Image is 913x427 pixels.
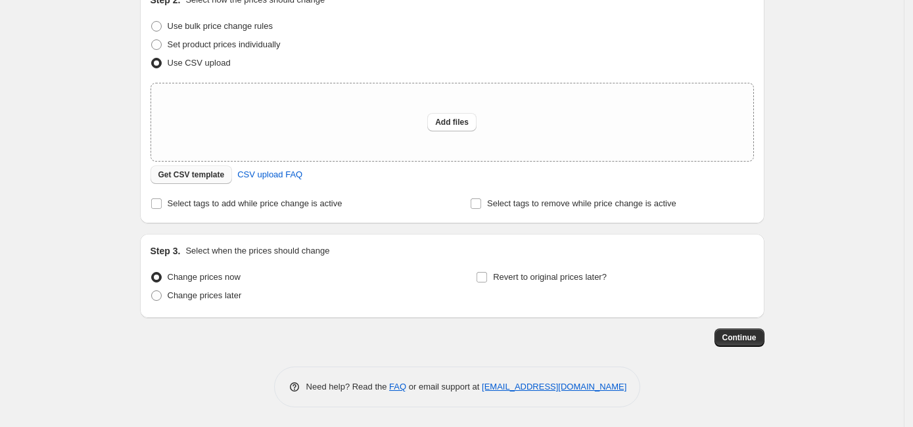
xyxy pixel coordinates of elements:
span: Set product prices individually [168,39,281,49]
h2: Step 3. [151,244,181,258]
span: Use bulk price change rules [168,21,273,31]
span: Select tags to remove while price change is active [487,198,676,208]
a: [EMAIL_ADDRESS][DOMAIN_NAME] [482,382,626,392]
span: Add files [435,117,469,127]
span: Revert to original prices later? [493,272,607,282]
span: Use CSV upload [168,58,231,68]
button: Add files [427,113,477,131]
button: Get CSV template [151,166,233,184]
button: Continue [714,328,764,347]
a: FAQ [389,382,406,392]
span: Need help? Read the [306,382,390,392]
span: Continue [722,332,757,343]
span: Change prices now [168,272,241,282]
a: CSV upload FAQ [229,164,310,185]
span: Get CSV template [158,169,225,180]
span: or email support at [406,382,482,392]
p: Select when the prices should change [185,244,329,258]
span: Select tags to add while price change is active [168,198,342,208]
span: CSV upload FAQ [237,168,302,181]
span: Change prices later [168,290,242,300]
